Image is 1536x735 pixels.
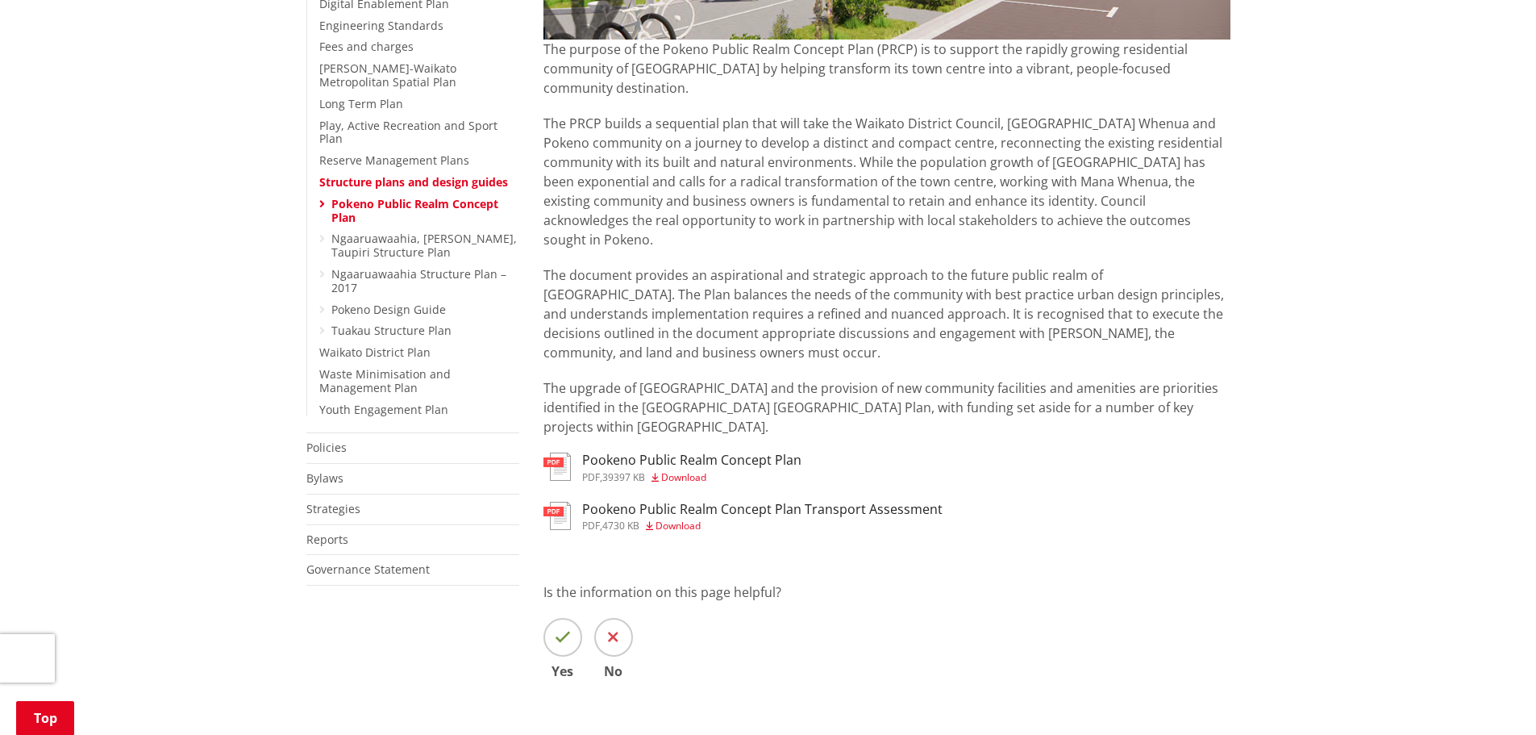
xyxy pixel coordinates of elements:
a: Waikato District Plan [319,345,431,360]
a: Structure plans and design guides [319,174,508,190]
p: The document provides an aspirational and strategic approach to the future public realm of [GEOGR... [543,265,1230,362]
a: Pokeno Public Realm Concept Plan [331,196,498,225]
span: Yes [543,665,582,678]
a: Reports [306,532,348,547]
a: Bylaws [306,470,343,486]
span: No [594,665,633,678]
p: The upgrade of [GEOGRAPHIC_DATA] and the provision of new community facilities and amenities are ... [543,378,1230,436]
h3: Pookeno Public Realm Concept Plan [582,453,801,468]
h3: Pookeno Public Realm Concept Plan Transport Assessment [582,502,943,517]
a: Pookeno Public Realm Concept Plan pdf,39397 KB Download [543,453,801,482]
span: pdf [582,519,600,532]
iframe: Messenger Launcher [1462,667,1520,725]
a: Policies [306,440,347,455]
p: Is the information on this page helpful? [543,583,1230,602]
a: Top [16,701,74,735]
span: Download [661,470,706,484]
span: 39397 KB [602,470,645,484]
a: Governance Statement [306,562,430,577]
a: Play, Active Recreation and Sport Plan [319,118,497,147]
p: The purpose of the Pokeno Public Realm Concept Plan (PRCP) is to support the rapidly growing resi... [543,40,1230,98]
a: Ngaaruawaahia, [PERSON_NAME], Taupiri Structure Plan [331,231,517,260]
a: Tuakau Structure Plan [331,323,452,338]
span: 4730 KB [602,519,639,532]
p: The PRCP builds a sequential plan that will take the Waikato District Council, [GEOGRAPHIC_DATA] ... [543,114,1230,249]
a: Pookeno Public Realm Concept Plan Transport Assessment pdf,4730 KB Download [543,502,943,531]
img: document-pdf.svg [543,453,571,481]
a: Pokeno Design Guide [331,302,446,317]
a: Ngaaruawaahia Structure Plan – 2017 [331,266,506,295]
span: Download [656,519,701,532]
a: Waste Minimisation and Management Plan [319,366,451,395]
a: Engineering Standards [319,18,443,33]
a: Fees and charges [319,39,414,54]
a: Strategies [306,501,360,516]
a: Reserve Management Plans [319,152,469,168]
div: , [582,473,801,482]
div: , [582,521,943,531]
img: document-pdf.svg [543,502,571,530]
a: Long Term Plan [319,96,403,111]
a: Youth Engagement Plan [319,402,448,417]
span: pdf [582,470,600,484]
a: [PERSON_NAME]-Waikato Metropolitan Spatial Plan [319,61,456,90]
